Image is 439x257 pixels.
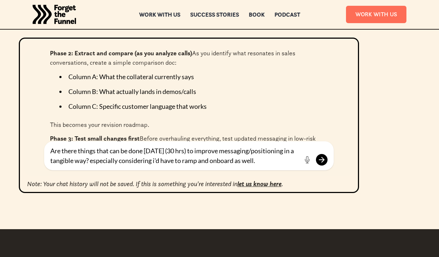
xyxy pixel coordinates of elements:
[346,6,406,23] a: Work With Us
[50,49,192,57] strong: Phase 2: Extract and compare (as you analyze calls)
[237,180,282,188] a: let us know here
[27,180,237,188] em: Note: Your chat history will not be saved. If this is something you're interested in
[190,12,239,17] a: Success Stories
[50,48,328,68] p: As you identify what resonates in sales conversations, create a simple comparison doc:
[274,12,300,17] a: Podcast
[59,102,324,111] li: Column C: Specific customer language that works
[50,134,328,153] p: Before overhauling everything, test updated messaging in low-risk places:
[282,180,283,188] em: .
[59,72,324,82] li: Column A: What the collateral currently says
[50,146,299,166] textarea: Are there things that can be done [DATE] (30 hrs) to improve messaging/positioning in a tangible ...
[50,120,328,129] p: This becomes your revision roadmap.
[50,134,140,142] strong: Phase 3: Test small changes first
[59,87,324,97] li: Column B: What actually lands in demos/calls
[139,12,180,17] a: Work with us
[249,12,265,17] a: Book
